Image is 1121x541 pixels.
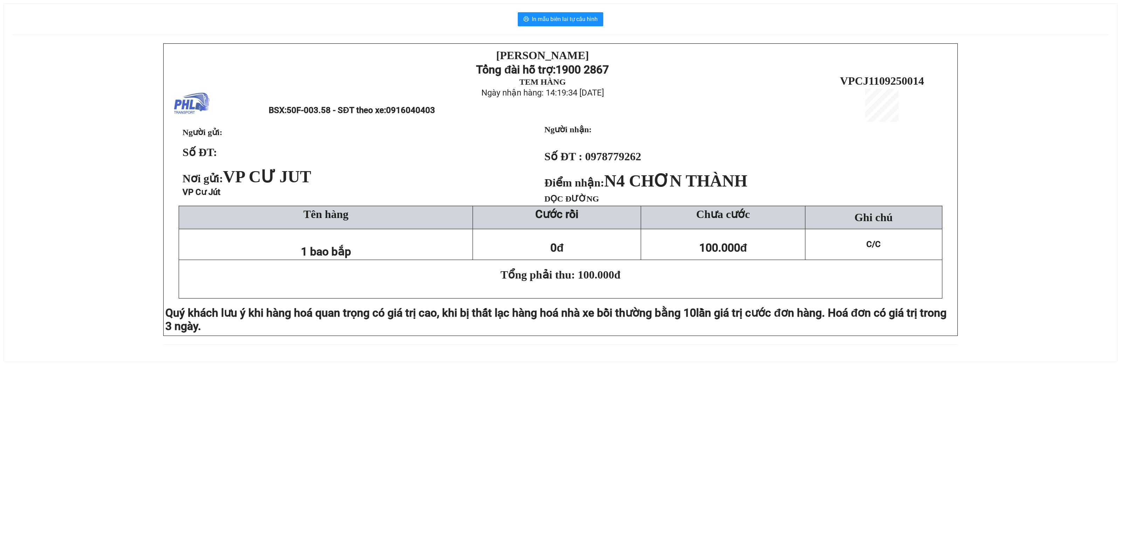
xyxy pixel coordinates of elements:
[165,306,947,333] span: lần giá trị cước đơn hàng. Hoá đơn có giá trị trong 3 ngày.
[544,150,582,163] strong: Số ĐT :
[604,171,747,190] span: N4 CHƠN THÀNH
[223,167,311,186] span: VP CƯ JUT
[532,15,598,23] span: In mẫu biên lai tự cấu hình
[854,211,893,224] span: Ghi chú
[523,16,529,23] span: printer
[544,125,592,134] strong: Người nhận:
[866,239,881,249] span: C/C
[165,306,696,319] span: Quý khách lưu ý khi hàng hoá quan trọng có giá trị cao, khi bị thất lạc hàng hoá nhà xe bồi thườn...
[518,12,603,26] button: printerIn mẫu biên lai tự cấu hình
[544,176,747,189] strong: Điểm nhận:
[269,105,435,115] span: BSX:
[174,86,209,122] img: logo
[386,105,435,115] span: 0916040403
[519,77,566,86] strong: TEM HÀNG
[501,268,620,281] span: Tổng phải thu: 100.000đ
[585,150,641,163] span: 0978779262
[544,194,599,203] span: DỌC ĐƯỜNG
[183,172,314,185] span: Nơi gửi:
[535,208,578,221] strong: Cước rồi
[183,128,222,137] span: Người gửi:
[496,49,589,62] strong: [PERSON_NAME]
[183,187,220,197] span: VP Cư Jút
[301,245,351,258] span: 1 bao bắp
[696,208,750,220] span: Chưa cước
[481,88,604,98] span: Ngày nhận hàng: 14:19:34 [DATE]
[699,241,747,254] span: 100.000đ
[287,105,435,115] span: 50F-003.58 - SĐT theo xe:
[303,208,349,220] span: Tên hàng
[476,63,556,76] strong: Tổng đài hỗ trợ:
[556,63,609,76] strong: 1900 2867
[840,75,924,87] span: VPCJ1109250014
[550,241,564,254] span: 0đ
[183,146,217,159] strong: Số ĐT:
